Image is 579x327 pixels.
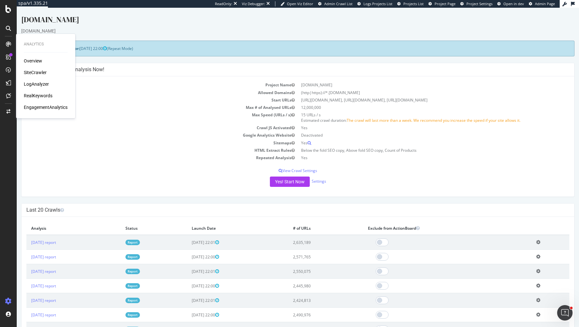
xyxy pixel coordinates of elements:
[466,1,492,6] span: Project Settings
[10,103,281,116] td: Max Speed (URLs / s)
[529,1,555,6] a: Admin Page
[175,275,202,281] span: [DATE] 22:00
[497,1,524,6] a: Open in dev
[271,242,346,256] td: 2,571,765
[175,304,202,310] span: [DATE] 22:00
[428,1,455,6] a: Project Page
[24,58,42,64] a: Overview
[14,246,39,252] a: [DATE] report
[397,1,424,6] a: Projects List
[271,227,346,242] td: 2,635,189
[287,1,313,6] span: Open Viz Editor
[281,146,553,154] td: Yes
[175,290,202,295] span: [DATE] 22:01
[281,96,553,103] td: 12,000,000
[242,1,265,6] div: Viz Debugger:
[14,232,39,237] a: [DATE] report
[10,146,281,154] td: Repeated Analysis
[281,116,553,124] td: Yes
[14,319,39,324] a: [DATE] report
[271,285,346,300] td: 2,424,813
[281,124,553,131] td: Deactivated
[271,271,346,285] td: 2,445,980
[535,1,555,6] span: Admin Page
[5,33,558,49] div: (Repeat Mode)
[109,304,123,310] a: Report
[10,199,553,206] h4: Last 20 Crawls
[10,160,553,166] p: View Crawl Settings
[5,20,558,26] div: [DOMAIN_NAME]
[109,246,123,252] a: Report
[24,92,52,99] a: RealKeywords
[503,1,524,6] span: Open in dev
[24,42,68,47] div: Analytics
[281,103,553,116] td: 15 URLs / s Estimated crawl duration:
[330,110,504,115] span: The crawl will last more than a week. We recommend you increase the speed if your site allows it.
[109,275,123,281] a: Report
[10,89,281,96] td: Start URLs
[170,214,271,227] th: Launch Date
[109,290,123,295] a: Report
[253,169,293,179] button: Yes! Start Now
[10,81,281,89] td: Allowed Domains
[435,1,455,6] span: Project Page
[14,261,39,266] a: [DATE] report
[10,96,281,103] td: Max # of Analysed URLs
[109,261,123,266] a: Report
[281,131,553,139] td: Yes
[271,214,346,227] th: # of URLs
[104,214,170,227] th: Status
[109,319,123,324] a: Report
[271,256,346,271] td: 2,550,075
[14,290,39,295] a: [DATE] report
[281,89,553,96] td: [URL][DOMAIN_NAME], [URL][DOMAIN_NAME], [URL][DOMAIN_NAME]
[271,300,346,314] td: 2,490,976
[63,38,90,43] span: [DATE] 22:00
[10,73,281,81] td: Project Name
[557,305,573,321] iframe: Intercom live chat
[280,1,313,6] a: Open Viz Editor
[175,261,202,266] span: [DATE] 22:01
[281,81,553,89] td: (http|https)://*.[DOMAIN_NAME]
[10,59,553,65] h4: Configure your New Analysis Now!
[109,232,123,237] a: Report
[324,1,353,6] span: Admin Crawl List
[10,124,281,131] td: Google Analytics Website
[175,232,202,237] span: [DATE] 22:01
[357,1,392,6] a: Logs Projects List
[215,1,232,6] div: ReadOnly:
[281,139,553,146] td: Below the fold SEO copy, Above fold SEO copy, Count of Products
[10,116,281,124] td: Crawl JS Activated
[295,171,309,176] a: Settings
[14,304,39,310] a: [DATE] report
[10,139,281,146] td: HTML Extract Rules
[318,1,353,6] a: Admin Crawl List
[5,6,558,20] div: [DOMAIN_NAME]
[10,214,104,227] th: Analysis
[24,104,68,111] a: EngagementAnalytics
[14,275,39,281] a: [DATE] report
[175,246,202,252] span: [DATE] 22:00
[281,73,553,81] td: [DOMAIN_NAME]
[403,1,424,6] span: Projects List
[10,131,281,139] td: Sitemaps
[24,69,47,76] a: SiteCrawler
[10,38,63,43] strong: Next Launch Scheduled for:
[346,214,515,227] th: Exclude from ActionBoard
[24,81,49,87] a: LogAnalyzer
[175,319,202,324] span: [DATE] 22:01
[363,1,392,6] span: Logs Projects List
[460,1,492,6] a: Project Settings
